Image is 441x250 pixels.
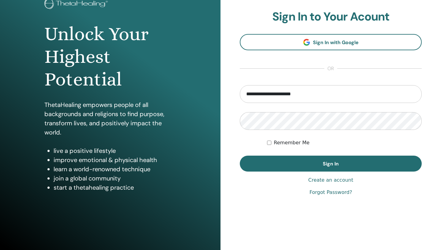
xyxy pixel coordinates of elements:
[313,39,359,46] span: Sign In with Google
[44,100,176,137] p: ThetaHealing empowers people of all backgrounds and religions to find purpose, transform lives, a...
[54,165,176,174] li: learn a world-renowned technique
[240,156,422,172] button: Sign In
[274,139,310,146] label: Remember Me
[309,189,352,196] a: Forgot Password?
[240,34,422,50] a: Sign In with Google
[240,10,422,24] h2: Sign In to Your Acount
[54,146,176,155] li: live a positive lifestyle
[44,23,176,91] h1: Unlock Your Highest Potential
[54,155,176,165] li: improve emotional & physical health
[323,161,339,167] span: Sign In
[308,176,353,184] a: Create an account
[54,183,176,192] li: start a thetahealing practice
[324,65,337,72] span: or
[267,139,422,146] div: Keep me authenticated indefinitely or until I manually logout
[54,174,176,183] li: join a global community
